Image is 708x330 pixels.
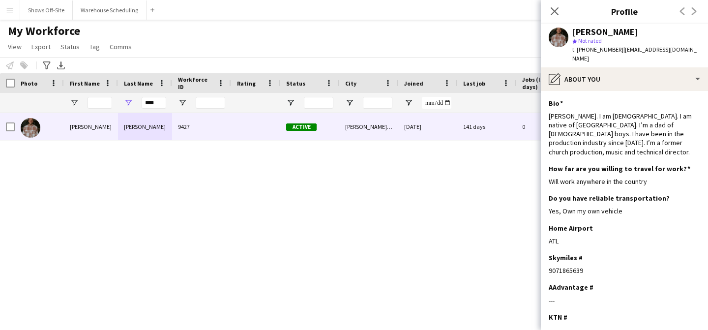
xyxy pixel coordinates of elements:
span: Comms [110,42,132,51]
input: Status Filter Input [304,97,333,109]
img: Bobby Ditzler [21,118,40,138]
button: Open Filter Menu [124,98,133,107]
input: Workforce ID Filter Input [196,97,225,109]
a: Status [57,40,84,53]
button: Open Filter Menu [345,98,354,107]
button: Shows Off-Site [20,0,73,20]
input: Last Name Filter Input [142,97,166,109]
span: Jobs (last 90 days) [522,76,562,90]
div: [PERSON_NAME]. I am [DEMOGRAPHIC_DATA]. I am native of [GEOGRAPHIC_DATA]. I’m a dad of [DEMOGRAPH... [549,112,700,156]
div: 9427 [172,113,231,140]
a: Comms [106,40,136,53]
span: Active [286,123,317,131]
h3: Profile [541,5,708,18]
div: 141 days [457,113,516,140]
span: Status [60,42,80,51]
h3: Skymiles # [549,253,583,262]
app-action-btn: Export XLSX [55,60,67,71]
div: 0 [516,113,580,140]
h3: Do you have reliable transportation? [549,194,670,203]
a: Export [28,40,55,53]
div: [PERSON_NAME][GEOGRAPHIC_DATA] [339,113,398,140]
span: First Name [70,80,100,87]
div: 9071865639 [549,266,700,275]
span: Status [286,80,305,87]
div: [DATE] [398,113,457,140]
span: Last job [463,80,485,87]
span: Not rated [578,37,602,44]
h3: How far are you willing to travel for work? [549,164,690,173]
input: City Filter Input [363,97,392,109]
span: Export [31,42,51,51]
span: Photo [21,80,37,87]
button: Open Filter Menu [178,98,187,107]
span: | [EMAIL_ADDRESS][DOMAIN_NAME] [572,46,697,62]
button: Open Filter Menu [404,98,413,107]
span: Workforce ID [178,76,213,90]
span: City [345,80,356,87]
div: Yes, Own my own vehicle [549,207,700,215]
h3: KTN # [549,313,567,322]
div: [PERSON_NAME] [64,113,118,140]
app-action-btn: Advanced filters [41,60,53,71]
span: Last Name [124,80,153,87]
h3: AAdvantage # [549,283,593,292]
div: --- [549,296,700,305]
div: About you [541,67,708,91]
span: View [8,42,22,51]
span: t. [PHONE_NUMBER] [572,46,623,53]
button: Open Filter Menu [70,98,79,107]
div: [PERSON_NAME] [118,113,172,140]
a: Tag [86,40,104,53]
span: Tag [89,42,100,51]
a: View [4,40,26,53]
input: Joined Filter Input [422,97,451,109]
span: Joined [404,80,423,87]
div: ATL [549,237,700,245]
span: My Workforce [8,24,80,38]
div: [PERSON_NAME] [572,28,638,36]
button: Warehouse Scheduling [73,0,147,20]
h3: Bio [549,99,563,108]
span: Rating [237,80,256,87]
div: Will work anywhere in the country [549,177,700,186]
button: Open Filter Menu [286,98,295,107]
input: First Name Filter Input [88,97,112,109]
h3: Home Airport [549,224,593,233]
